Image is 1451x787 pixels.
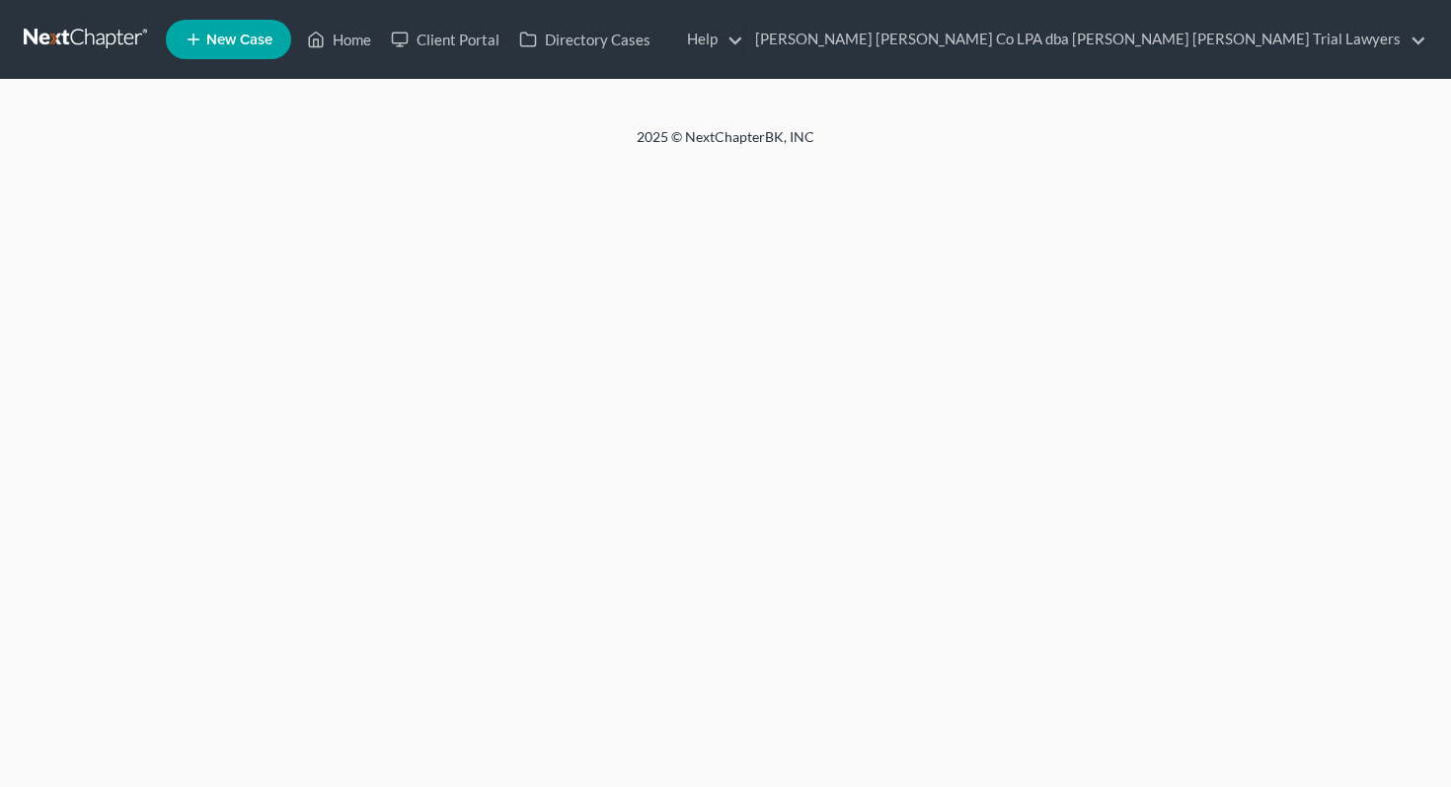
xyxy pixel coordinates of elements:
div: 2025 © NextChapterBK, INC [163,127,1288,163]
new-legal-case-button: New Case [166,20,291,59]
a: Help [677,22,743,57]
a: Client Portal [381,22,509,57]
a: [PERSON_NAME] [PERSON_NAME] Co LPA dba [PERSON_NAME] [PERSON_NAME] Trial Lawyers [745,22,1426,57]
a: Home [297,22,381,57]
a: Directory Cases [509,22,660,57]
